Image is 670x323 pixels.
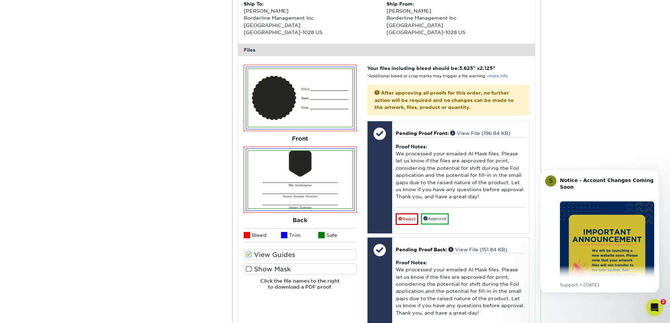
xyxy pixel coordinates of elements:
[2,302,60,321] iframe: Google Customer Reviews
[375,90,513,110] strong: After approving all proofs for this order, no further action will be required and no changes can ...
[244,228,281,242] li: Bleed
[244,0,387,36] div: [PERSON_NAME] Borderline Management Inc [GEOGRAPHIC_DATA] [GEOGRAPHIC_DATA]-1028 US
[396,130,449,136] span: Pending Proof Front:
[281,228,318,242] li: Trim
[489,74,508,78] a: more info
[367,65,495,71] strong: Your files including bleed should be: " x "
[396,144,427,149] strong: Proof Notes:
[244,278,357,295] h6: Click the file names to the right to download a PDF proof.
[238,44,535,56] div: Files
[448,247,507,252] a: View File (151.84 KB)
[396,260,427,265] strong: Proof Notes:
[646,299,663,316] iframe: Intercom live chat
[661,299,666,305] span: 3
[244,249,357,260] label: View Guides
[421,213,449,224] a: Approve
[529,159,670,304] iframe: Intercom notifications message
[396,213,418,225] a: Reject
[244,264,357,274] label: Show Mask
[367,74,508,78] small: *Additional bleed or crop marks may trigger a file warning –
[244,131,357,147] div: Front
[396,247,447,252] span: Pending Proof Back:
[318,228,356,242] li: Safe
[480,65,493,71] span: 2.125
[396,137,525,208] div: We processed your emailed AI Mask files. Please let us know if the files are approved for print, ...
[387,0,529,36] div: [PERSON_NAME] Borderline Management Inc [GEOGRAPHIC_DATA] [GEOGRAPHIC_DATA]-1028 US
[244,213,357,228] div: Back
[387,1,414,7] strong: Ship From:
[459,65,473,71] span: 3.625
[244,1,263,7] strong: Ship To:
[450,130,510,136] a: View File (196.84 KB)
